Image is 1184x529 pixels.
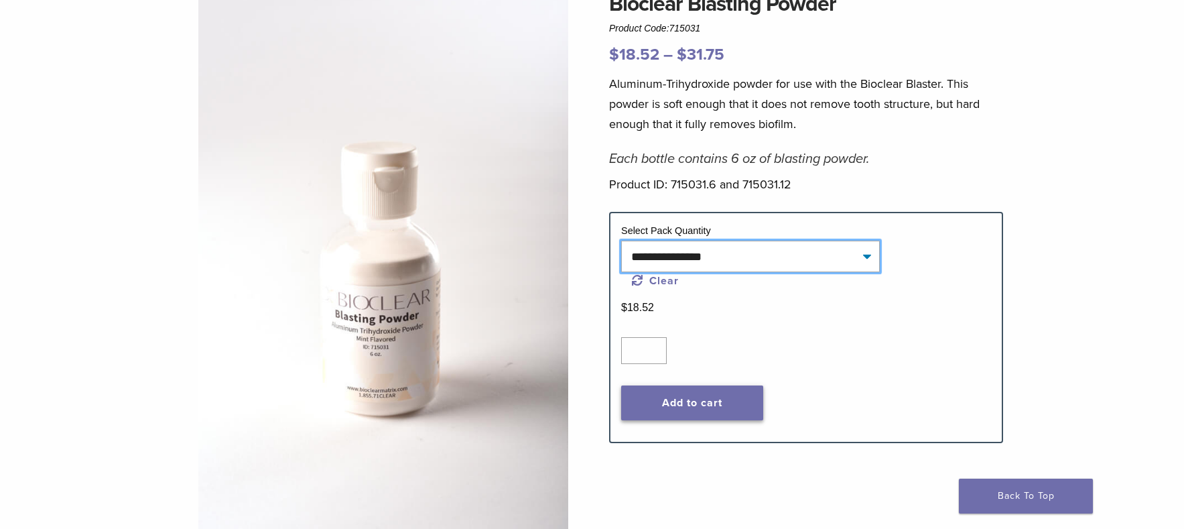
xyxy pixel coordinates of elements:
span: Product Code: [609,23,700,34]
span: $ [677,45,687,64]
span: $ [621,302,627,313]
label: Select Pack Quantity [621,225,711,236]
bdi: 18.52 [621,302,654,313]
span: – [663,45,673,64]
em: Each bottle contains 6 oz of blasting powder. [609,151,870,167]
span: 715031 [669,23,701,34]
button: Add to cart [621,386,763,420]
a: Back To Top [959,479,1093,514]
span: $ [609,45,619,64]
p: Aluminum-Trihydroxide powder for use with the Bioclear Blaster. This powder is soft enough that i... [609,74,1003,134]
a: Clear [632,274,679,288]
bdi: 31.75 [677,45,724,64]
p: Product ID: 715031.6 and 715031.12 [609,174,1003,194]
bdi: 18.52 [609,45,659,64]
